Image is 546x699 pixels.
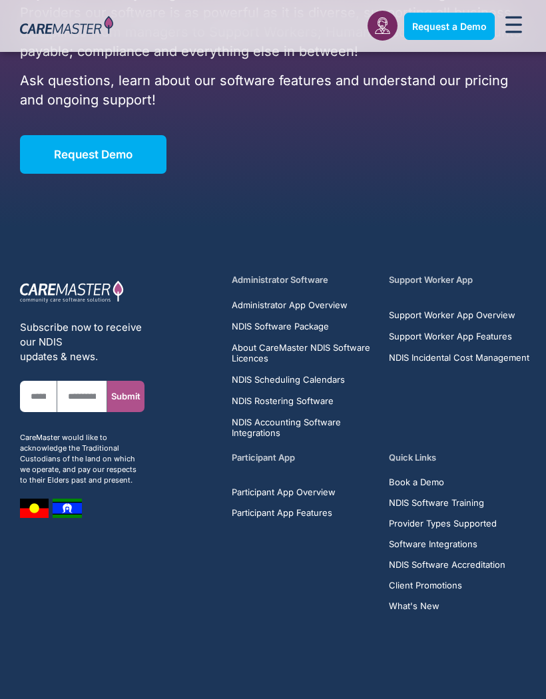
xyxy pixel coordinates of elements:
[389,519,533,529] a: Provider Types Supported
[389,539,477,549] span: Software Integrations
[232,342,376,363] a: About CareMaster NDIS Software Licences
[17,539,288,550] span: I’m a new NDIS provider or I’m about to set up my NDIS business
[232,508,376,518] a: Participant App Features
[53,499,82,518] img: image 8
[412,21,487,32] span: Request a Demo
[107,381,144,412] button: Submit
[389,498,533,508] a: NDIS Software Training
[389,477,444,487] span: Book a Demo
[389,477,533,487] a: Book a Demo
[389,539,533,549] a: Software Integrations
[232,395,334,406] span: NDIS Rostering Software
[389,352,529,363] span: NDIS Incidental Cost Management
[20,135,166,174] a: Request Demo
[20,16,113,37] img: CareMaster Logo
[389,331,533,342] a: Support Worker App Features
[173,1,218,12] span: Last Name
[3,557,14,567] input: I have an existing NDIS business and need software to operate better
[3,164,346,176] label: Please complete this required field.
[389,581,462,590] span: Client Promotions
[54,148,133,161] span: Request Demo
[20,432,144,485] div: CareMaster would like to acknowledge the Traditional Custodians of the land on which we operate, ...
[389,451,533,464] h5: Quick Links
[3,578,316,600] span: I have an existing NDIS business and my current software isn’t providing everything I need
[389,581,533,590] a: Client Promotions
[389,560,533,570] a: NDIS Software Accreditation
[389,519,497,529] span: Provider Types Supported
[389,310,515,320] span: Support Worker App Overview
[389,331,512,342] span: Support Worker App Features
[389,310,533,320] a: Support Worker App Overview
[232,374,345,385] span: NDIS Scheduling Calendars
[20,280,124,304] img: CareMaster Logo Part
[232,374,376,385] a: NDIS Scheduling Calendars
[20,320,144,364] div: Subscribe now to receive our NDIS updates & news.
[232,300,376,310] a: Administrator App Overview
[232,321,329,332] span: NDIS Software Package
[232,395,376,406] a: NDIS Rostering Software
[232,300,348,310] span: Administrator App Overview
[232,321,376,332] a: NDIS Software Package
[404,13,495,40] a: Request a Demo
[389,601,533,611] a: What's New
[3,537,14,548] input: I’m a new NDIS provider or I’m about to set up my NDIS business
[20,71,526,110] p: Ask questions, learn about our software features and understand our pricing and ongoing support!
[389,601,439,611] span: What's New
[232,417,376,438] a: NDIS Accounting Software Integrations
[389,498,484,508] span: NDIS Software Training
[501,12,527,41] div: Menu Toggle
[20,499,49,518] img: image 7
[17,559,304,569] span: I have an existing NDIS business and need software to operate better
[389,274,533,286] h5: Support Worker App
[3,576,14,586] input: I have an existing NDIS business and my current software isn’t providing everything I need
[232,508,332,518] span: Participant App Features
[232,487,376,497] a: Participant App Overview
[389,560,505,570] span: NDIS Software Accreditation
[232,451,376,464] h5: Participant App
[232,487,336,497] span: Participant App Overview
[3,97,346,109] label: Please complete this required field.
[389,352,533,363] a: NDIS Incidental Cost Management
[111,391,140,401] span: Submit
[232,274,376,286] h5: Administrator Software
